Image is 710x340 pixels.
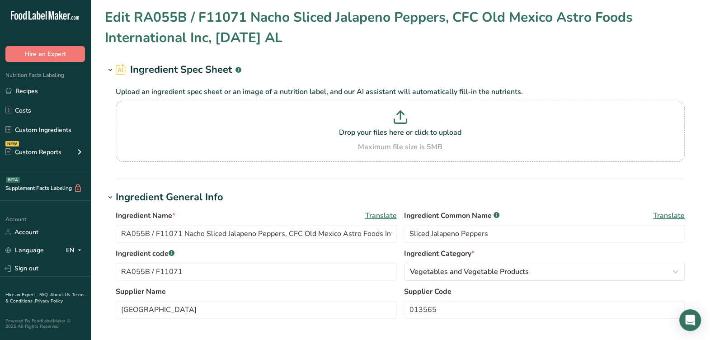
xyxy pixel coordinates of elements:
[679,309,701,331] div: Open Intercom Messenger
[66,245,85,256] div: EN
[404,248,685,259] label: Ingredient Category
[116,286,397,297] label: Supplier Name
[116,62,241,77] h2: Ingredient Spec Sheet
[116,225,397,243] input: Type your ingredient name here
[5,318,85,329] div: Powered By FoodLabelMaker © 2025 All Rights Reserved
[404,301,685,319] input: Type your supplier code here
[5,141,19,146] div: NEW
[404,263,685,281] button: Vegetables and Vegetable Products
[118,142,682,152] div: Maximum file size is 5MB
[5,242,44,258] a: Language
[118,127,682,138] p: Drop your files here or click to upload
[105,7,696,48] h1: Edit RA055B / F11071 Nacho Sliced Jalapeno Peppers, CFC Old Mexico Astro Foods International Inc,...
[50,292,72,298] a: About Us .
[404,286,685,297] label: Supplier Code
[35,298,63,304] a: Privacy Policy
[6,177,20,183] div: BETA
[116,263,397,281] input: Type your ingredient code here
[365,210,397,221] span: Translate
[404,210,499,221] span: Ingredient Common Name
[404,225,685,243] input: Type an alternate ingredient name if you have
[653,210,685,221] span: Translate
[116,86,685,97] p: Upload an ingredient spec sheet or an image of a nutrition label, and our AI assistant will autom...
[5,292,38,298] a: Hire an Expert .
[116,190,223,205] div: Ingredient General Info
[116,248,397,259] label: Ingredient code
[5,292,85,304] a: Terms & Conditions .
[410,266,529,277] span: Vegetables and Vegetable Products
[39,292,50,298] a: FAQ .
[5,46,85,62] button: Hire an Expert
[116,301,397,319] input: Type your supplier name here
[5,147,61,157] div: Custom Reports
[116,210,175,221] span: Ingredient Name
